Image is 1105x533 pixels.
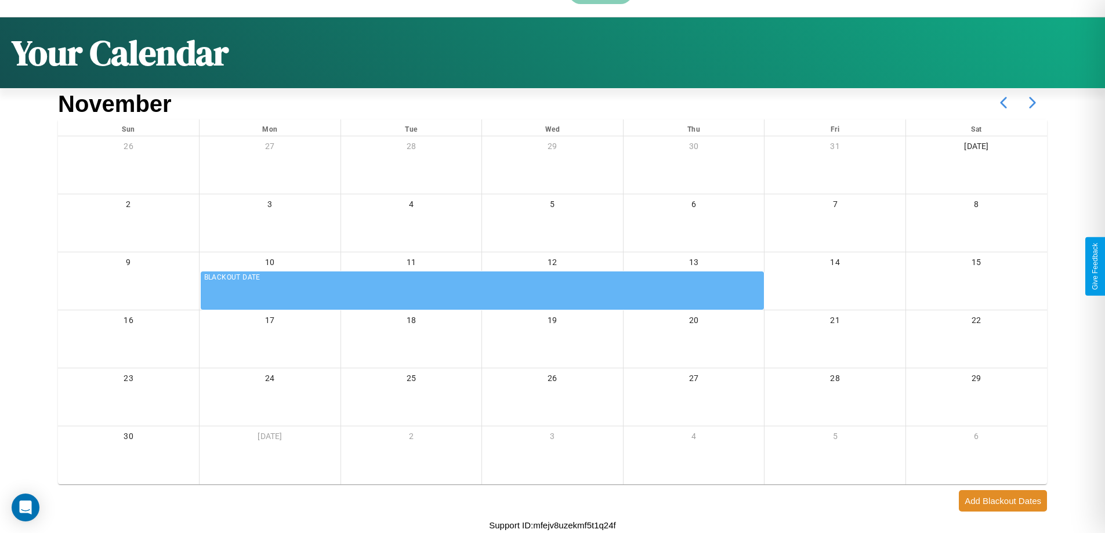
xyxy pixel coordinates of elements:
div: 24 [200,368,340,392]
div: 25 [341,368,482,392]
div: Thu [624,119,765,136]
div: 14 [765,252,905,276]
div: 29 [906,368,1047,392]
button: Add Blackout Dates [959,490,1047,512]
div: 4 [341,194,482,218]
div: Wed [482,119,623,136]
div: 11 [341,252,482,276]
div: 13 [624,252,765,276]
div: 9 [58,252,199,276]
div: 2 [341,426,482,450]
div: Sat [906,119,1047,136]
div: 26 [482,368,623,392]
h1: Your Calendar [12,29,229,77]
div: 28 [341,136,482,160]
div: 20 [624,310,765,334]
div: Sun [58,119,199,136]
div: BLACKOUT DATE [204,272,762,284]
div: 7 [765,194,905,218]
div: [DATE] [200,426,340,450]
div: 16 [58,310,199,334]
div: 31 [765,136,905,160]
div: 18 [341,310,482,334]
div: 3 [200,194,340,218]
div: [DATE] [906,136,1047,160]
div: 3 [482,426,623,450]
div: 22 [906,310,1047,334]
div: 6 [906,426,1047,450]
div: 15 [906,252,1047,276]
div: 27 [624,368,765,392]
div: 4 [624,426,765,450]
div: Give Feedback [1091,243,1099,290]
div: 19 [482,310,623,334]
div: Open Intercom Messenger [12,494,39,521]
div: 21 [765,310,905,334]
div: 17 [200,310,340,334]
h2: November [58,91,172,117]
div: Tue [341,119,482,136]
div: 10 [200,252,340,276]
div: 29 [482,136,623,160]
div: Mon [200,119,340,136]
div: 30 [58,426,199,450]
div: 5 [482,194,623,218]
div: 6 [624,194,765,218]
div: Fri [765,119,905,136]
p: Support ID: mfejv8uzekmf5t1q24f [489,517,615,533]
div: 23 [58,368,199,392]
div: 12 [482,252,623,276]
div: 28 [765,368,905,392]
div: 27 [200,136,340,160]
div: 8 [906,194,1047,218]
div: 26 [58,136,199,160]
div: 5 [765,426,905,450]
div: 30 [624,136,765,160]
div: 2 [58,194,199,218]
